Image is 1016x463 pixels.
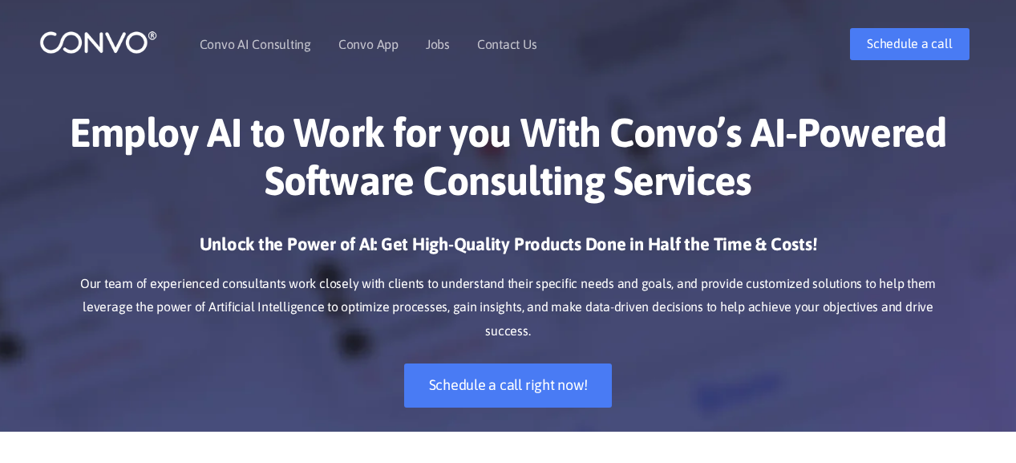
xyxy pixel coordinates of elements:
[63,108,953,217] h1: Employ AI to Work for you With Convo’s AI-Powered Software Consulting Services
[63,233,953,268] h3: Unlock the Power of AI: Get High-Quality Products Done in Half the Time & Costs!
[200,38,311,51] a: Convo AI Consulting
[426,38,450,51] a: Jobs
[404,363,613,408] a: Schedule a call right now!
[338,38,399,51] a: Convo App
[39,30,157,55] img: logo_1.png
[63,272,953,344] p: Our team of experienced consultants work closely with clients to understand their specific needs ...
[477,38,537,51] a: Contact Us
[850,28,969,60] a: Schedule a call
